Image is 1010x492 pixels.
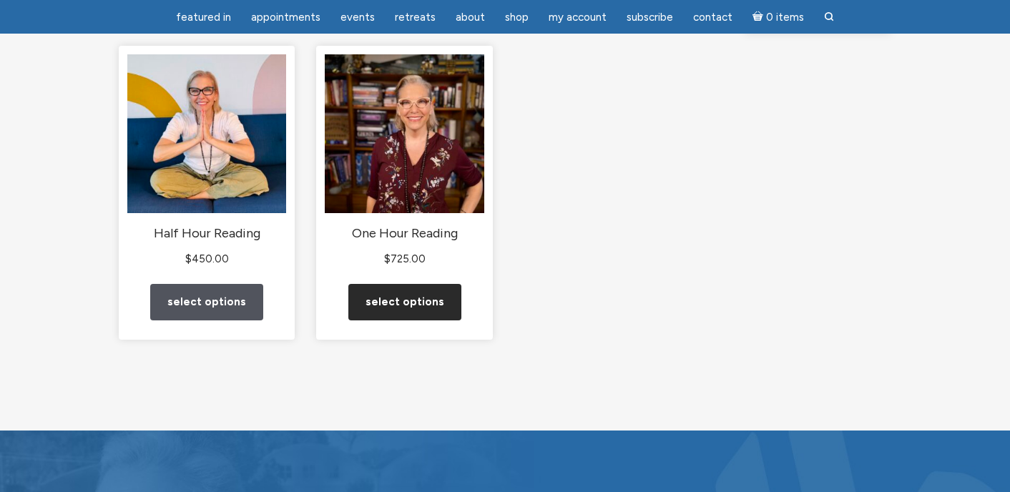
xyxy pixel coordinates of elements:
span: Events [340,11,375,24]
a: featured in [167,4,240,31]
span: $ [384,252,391,265]
span: About [456,11,485,24]
bdi: 725.00 [384,252,426,265]
span: Subscribe [627,11,673,24]
a: Subscribe [618,4,682,31]
a: Half Hour Reading $450.00 [127,54,286,268]
h2: One Hour Reading [325,225,484,242]
a: Retreats [386,4,444,31]
span: Contact [693,11,732,24]
a: One Hour Reading $725.00 [325,54,484,268]
a: About [447,4,494,31]
a: Add to cart: “Half Hour Reading” [150,284,263,320]
a: Events [332,4,383,31]
a: Contact [685,4,741,31]
span: $ [185,252,192,265]
h2: Half Hour Reading [127,225,286,242]
img: Half Hour Reading [127,54,286,213]
a: Appointments [242,4,329,31]
span: My Account [549,11,607,24]
bdi: 450.00 [185,252,229,265]
span: Retreats [395,11,436,24]
a: Cart0 items [744,2,813,31]
a: Add to cart: “One Hour Reading” [348,284,461,320]
span: Shop [505,11,529,24]
a: Shop [496,4,537,31]
i: Cart [752,11,766,24]
a: My Account [540,4,615,31]
span: 0 items [766,12,804,23]
span: featured in [176,11,231,24]
span: Appointments [251,11,320,24]
img: One Hour Reading [325,54,484,213]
